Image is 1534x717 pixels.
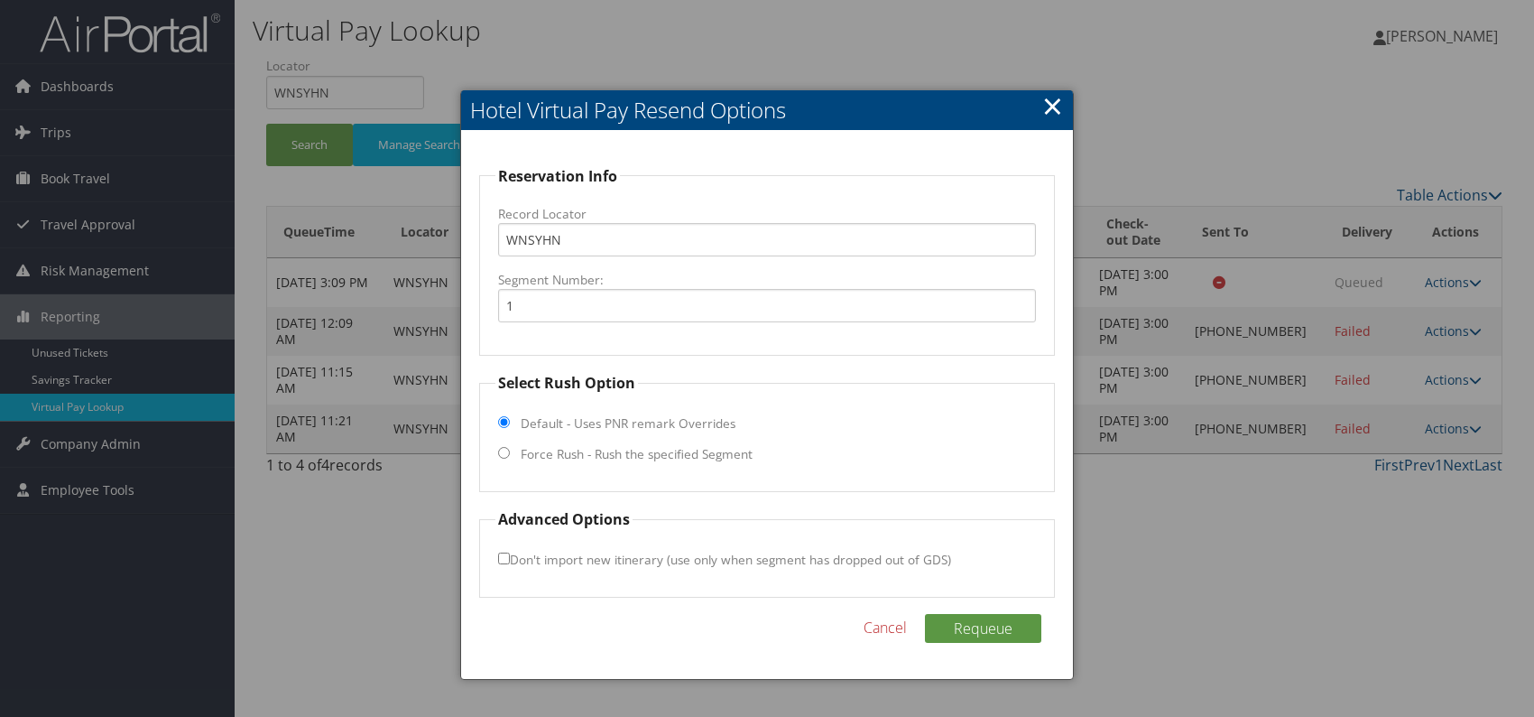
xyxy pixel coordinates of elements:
label: Force Rush - Rush the specified Segment [521,445,753,463]
label: Don't import new itinerary (use only when segment has dropped out of GDS) [498,543,951,576]
h2: Hotel Virtual Pay Resend Options [461,90,1073,130]
legend: Select Rush Option [495,372,638,394]
legend: Advanced Options [495,508,633,530]
button: Requeue [925,614,1041,643]
legend: Reservation Info [495,165,620,187]
label: Record Locator [498,205,1036,223]
label: Default - Uses PNR remark Overrides [521,414,735,433]
a: Close [1042,88,1063,124]
label: Segment Number: [498,271,1036,289]
input: Don't import new itinerary (use only when segment has dropped out of GDS) [498,553,510,564]
a: Cancel [864,617,907,638]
